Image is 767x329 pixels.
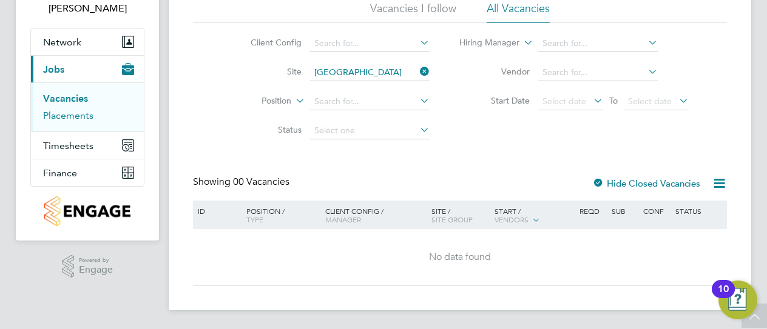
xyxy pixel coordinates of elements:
div: Jobs [31,82,144,131]
button: Open Resource Center, 10 new notifications [718,281,757,319]
label: Vendor [460,66,530,77]
div: Status [672,201,725,221]
div: Client Config / [322,201,428,230]
button: Network [31,28,144,55]
span: Select date [628,96,672,107]
label: Hide Closed Vacancies [592,178,700,189]
a: Placements [43,110,93,121]
input: Search for... [538,35,658,52]
img: countryside-properties-logo-retina.png [44,196,130,226]
span: Type [246,214,263,224]
span: Manager [325,214,361,224]
label: Status [232,124,302,135]
li: Vacancies I follow [370,1,456,23]
input: Search for... [310,93,430,110]
div: Conf [640,201,672,221]
li: All Vacancies [487,1,550,23]
input: Search for... [310,35,430,52]
span: Site Group [431,214,473,224]
div: Site / [428,201,492,230]
div: Reqd [576,201,608,221]
button: Jobs [31,56,144,82]
label: Site [232,66,302,77]
label: Position [221,95,291,107]
a: Vacancies [43,93,88,104]
span: Select date [542,96,586,107]
span: Engage [79,265,113,275]
a: Powered byEngage [62,255,113,278]
div: ID [195,201,237,221]
button: Finance [31,159,144,186]
span: Daniel Packer [30,1,144,16]
span: Network [43,36,81,48]
span: Finance [43,167,77,179]
a: Go to home page [30,196,144,226]
span: Jobs [43,64,64,75]
span: 00 Vacancies [233,176,289,188]
div: 10 [718,289,729,305]
input: Search for... [310,64,430,81]
span: Vendors [495,214,529,224]
div: Position / [237,201,322,230]
div: Start / [492,201,576,231]
input: Select one [310,122,430,139]
label: Hiring Manager [450,37,519,49]
span: Timesheets [43,140,93,151]
button: Timesheets [31,132,144,159]
span: Powered by [79,255,113,265]
label: Client Config [232,37,302,48]
div: Showing [193,176,292,188]
label: Start Date [460,95,530,106]
input: Search for... [538,64,658,81]
div: No data found [195,251,725,264]
span: To [606,93,621,108]
div: Sub [609,201,640,221]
